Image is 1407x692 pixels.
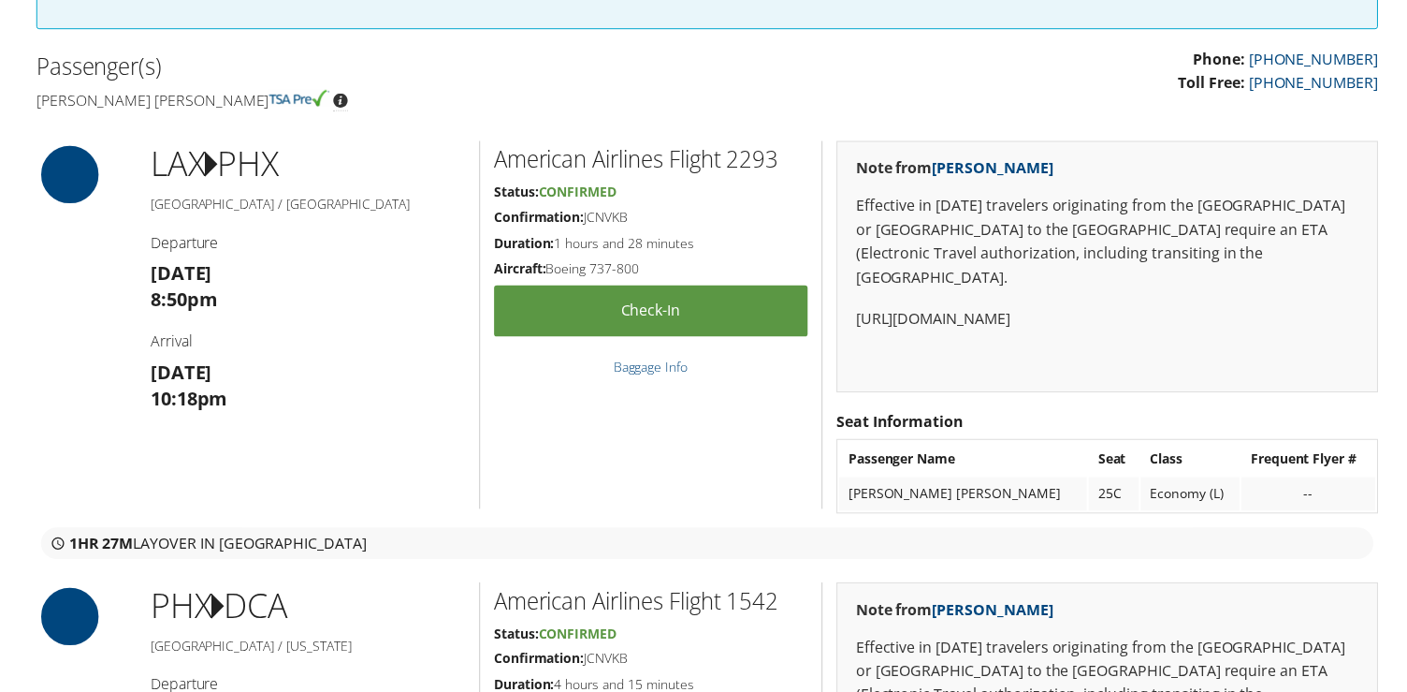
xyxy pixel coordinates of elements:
[1181,72,1248,93] strong: Toll Free:
[33,51,693,82] h2: Passenger(s)
[37,530,1377,562] div: layover in [GEOGRAPHIC_DATA]
[148,640,464,658] h5: [GEOGRAPHIC_DATA] / [US_STATE]
[493,209,584,227] strong: Confirmation:
[148,361,210,387] strong: [DATE]
[840,444,1089,478] th: Passenger Name
[934,602,1055,623] a: [PERSON_NAME]
[493,260,808,279] h5: Boeing 737-800
[148,585,464,632] h1: PHX DCA
[148,388,225,413] strong: 10:18pm
[33,90,693,110] h4: [PERSON_NAME] [PERSON_NAME]
[857,195,1362,290] p: Effective in [DATE] travelers originating from the [GEOGRAPHIC_DATA] or [GEOGRAPHIC_DATA] to the ...
[613,360,688,377] a: Baggage Info
[493,287,808,338] a: Check-in
[493,235,808,254] h5: 1 hours and 28 minutes
[148,261,210,287] strong: [DATE]
[148,332,464,353] h4: Arrival
[1143,444,1242,478] th: Class
[1254,488,1370,505] div: --
[148,196,464,214] h5: [GEOGRAPHIC_DATA] / [GEOGRAPHIC_DATA]
[1196,49,1248,69] strong: Phone:
[1091,444,1141,478] th: Seat
[65,536,130,556] strong: 1HR 27M
[1252,72,1382,93] a: [PHONE_NUMBER]
[857,602,1055,623] strong: Note from
[148,233,464,254] h4: Departure
[493,184,538,201] strong: Status:
[148,287,215,313] strong: 8:50pm
[493,653,584,670] strong: Confirmation:
[148,141,464,188] h1: LAX PHX
[837,413,965,434] strong: Seat Information
[267,90,327,107] img: tsa-precheck.png
[493,627,538,645] strong: Status:
[493,653,808,671] h5: JCNVKB
[493,260,545,278] strong: Aircraft:
[493,235,554,253] strong: Duration:
[934,158,1055,179] a: [PERSON_NAME]
[493,588,808,620] h2: American Airlines Flight 1542
[493,144,808,176] h2: American Airlines Flight 2293
[857,309,1362,333] p: [URL][DOMAIN_NAME]
[840,479,1089,513] td: [PERSON_NAME] [PERSON_NAME]
[1252,49,1382,69] a: [PHONE_NUMBER]
[857,158,1055,179] strong: Note from
[1091,479,1141,513] td: 25C
[538,627,616,645] span: Confirmed
[538,184,616,201] span: Confirmed
[1244,444,1379,478] th: Frequent Flyer #
[493,209,808,228] h5: JCNVKB
[1143,479,1242,513] td: Economy (L)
